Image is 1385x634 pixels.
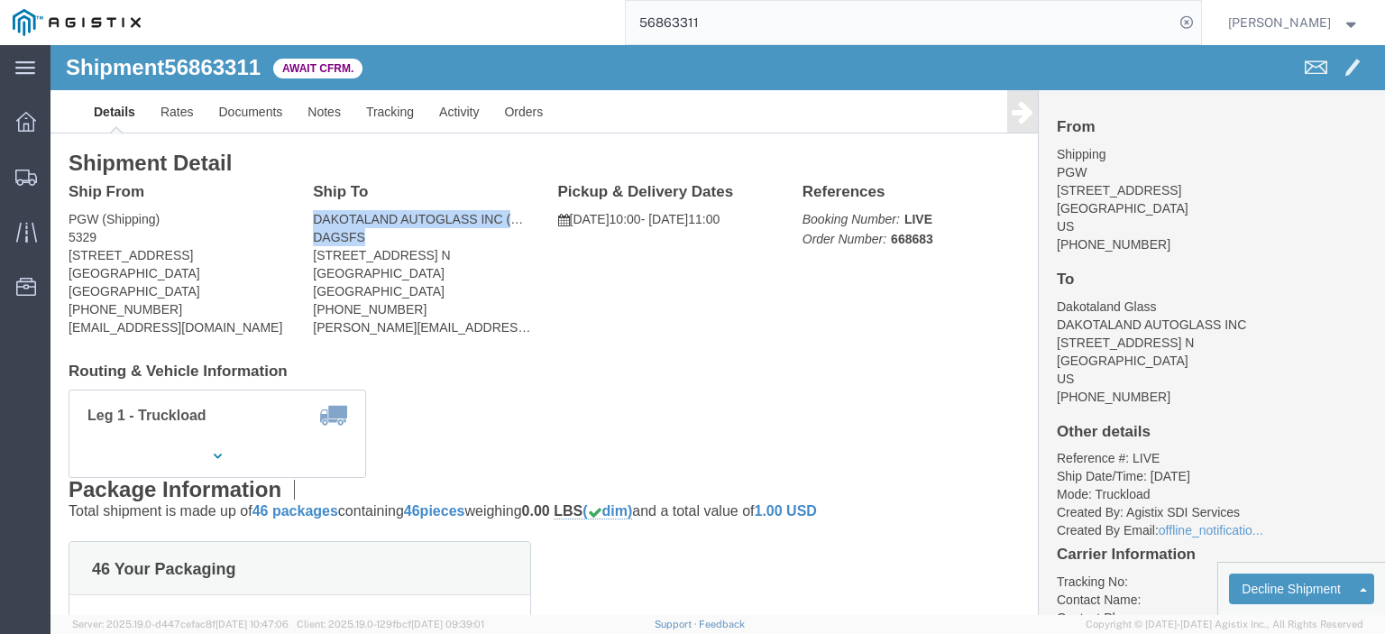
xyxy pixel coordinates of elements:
img: logo [13,9,141,36]
a: Feedback [699,619,745,629]
span: Copyright © [DATE]-[DATE] Agistix Inc., All Rights Reserved [1086,617,1363,632]
span: Client: 2025.19.0-129fbcf [297,619,484,629]
span: Server: 2025.19.0-d447cefac8f [72,619,289,629]
iframe: FS Legacy Container [50,45,1385,615]
span: Jesse Jordan [1228,13,1331,32]
input: Search for shipment number, reference number [626,1,1174,44]
span: [DATE] 10:47:06 [216,619,289,629]
a: Support [655,619,700,629]
span: [DATE] 09:39:01 [411,619,484,629]
button: [PERSON_NAME] [1227,12,1361,33]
